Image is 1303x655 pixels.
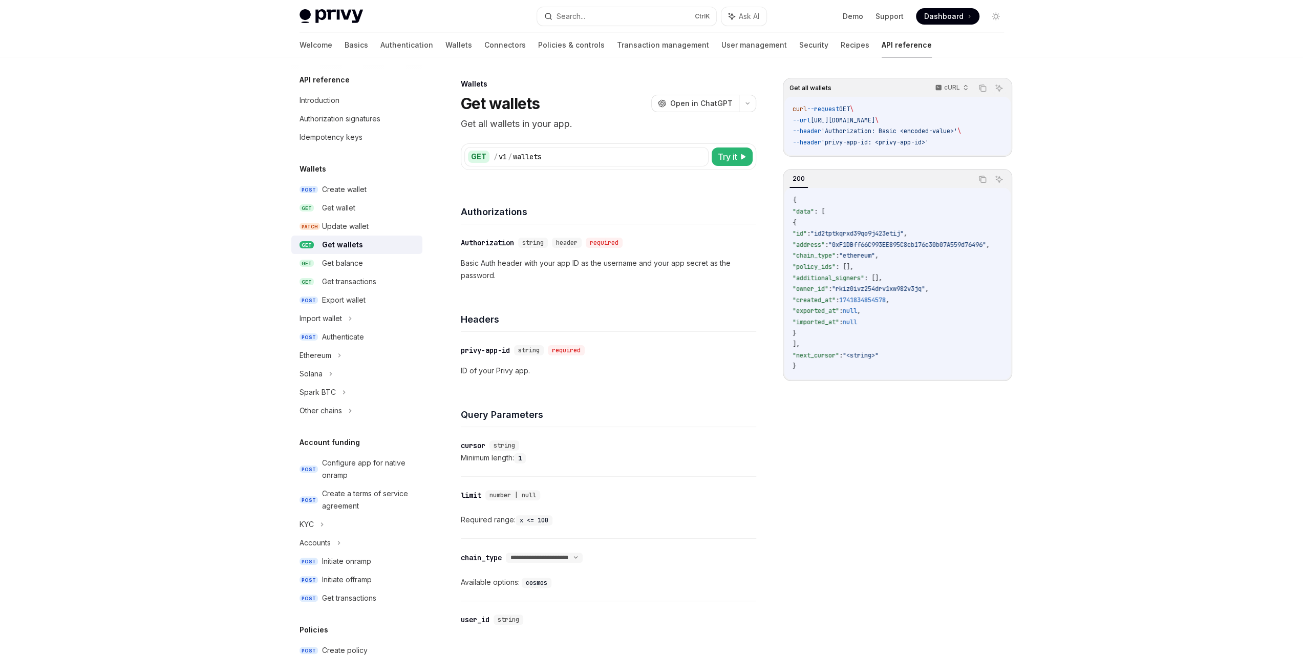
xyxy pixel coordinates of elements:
span: , [857,307,861,315]
span: --header [793,138,821,146]
div: privy-app-id [461,345,510,355]
span: GET [839,105,850,113]
h5: Policies [300,624,328,636]
span: number | null [489,491,536,499]
a: API reference [882,33,932,57]
span: POST [300,186,318,194]
span: Try it [718,151,737,163]
a: Security [799,33,828,57]
span: GET [300,278,314,286]
span: "exported_at" [793,307,839,315]
a: Recipes [841,33,869,57]
div: Introduction [300,94,339,107]
div: Update wallet [322,220,369,233]
button: Open in ChatGPT [651,95,739,112]
span: \ [875,116,879,124]
a: POSTCreate a terms of service agreement [291,484,422,515]
span: : [839,351,843,360]
span: "created_at" [793,296,836,304]
div: Required range: [461,514,756,526]
div: Minimum length: [461,452,756,464]
div: Export wallet [322,294,366,306]
div: 200 [789,173,808,185]
span: "policy_ids" [793,263,836,271]
div: Initiate onramp [322,555,371,567]
span: string [522,239,544,247]
div: Get transactions [322,592,376,604]
div: Get transactions [322,276,376,288]
a: Welcome [300,33,332,57]
a: Support [875,11,904,22]
div: chain_type [461,553,502,563]
a: POSTAuthenticate [291,328,422,346]
a: POSTConfigure app for native onramp [291,454,422,484]
span: : [825,241,828,249]
div: required [548,345,585,355]
span: ], [793,340,800,348]
span: string [518,346,540,354]
span: , [925,285,929,293]
span: POST [300,647,318,654]
code: x <= 100 [516,515,552,525]
a: Idempotency keys [291,128,422,146]
a: POSTCreate wallet [291,180,422,199]
span: { [793,219,796,227]
button: Copy the contents from the code block [976,173,989,186]
h5: Wallets [300,163,326,175]
span: null [843,307,857,315]
span: "ethereum" [839,251,875,260]
span: Ask AI [739,11,759,22]
a: Authorization signatures [291,110,422,128]
a: Dashboard [916,8,979,25]
span: --request [807,105,839,113]
h5: API reference [300,74,350,86]
div: Authorization signatures [300,113,380,125]
a: Wallets [445,33,472,57]
span: "additional_signers" [793,274,864,282]
span: "0xF1DBff66C993EE895C8cb176c30b07A559d76496" [828,241,986,249]
div: Configure app for native onramp [322,457,416,481]
a: GETGet transactions [291,272,422,291]
div: Authenticate [322,331,364,343]
span: , [904,229,907,238]
code: cosmos [522,578,551,588]
a: GETGet balance [291,254,422,272]
div: Search... [557,10,585,23]
div: Available options: [461,576,756,588]
span: 'privy-app-id: <privy-app-id>' [821,138,929,146]
h4: Query Parameters [461,408,756,421]
span: : [836,296,839,304]
span: "address" [793,241,825,249]
span: POST [300,595,318,602]
a: Basics [345,33,368,57]
div: Get wallet [322,202,355,214]
span: Ctrl K [695,12,710,20]
div: Wallets [461,79,756,89]
div: cursor [461,440,485,451]
span: string [494,441,515,450]
div: Ethereum [300,349,331,362]
span: POST [300,576,318,584]
span: "owner_id" [793,285,828,293]
div: Create a terms of service agreement [322,488,416,512]
a: Authentication [380,33,433,57]
span: 1741834854578 [839,296,886,304]
span: string [498,616,519,624]
span: , [886,296,889,304]
div: KYC [300,518,314,531]
button: Try it [712,147,753,166]
a: POSTInitiate onramp [291,552,422,571]
span: GET [300,241,314,249]
div: Idempotency keys [300,131,362,143]
div: user_id [461,615,489,625]
a: User management [721,33,787,57]
button: Search...CtrlK [537,7,716,26]
h5: Account funding [300,436,360,449]
span: "rkiz0ivz254drv1xw982v3jq" [832,285,925,293]
span: "id" [793,229,807,238]
span: : [839,307,843,315]
div: / [508,152,512,162]
a: POSTExport wallet [291,291,422,309]
button: Ask AI [721,7,766,26]
code: 1 [514,453,526,463]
